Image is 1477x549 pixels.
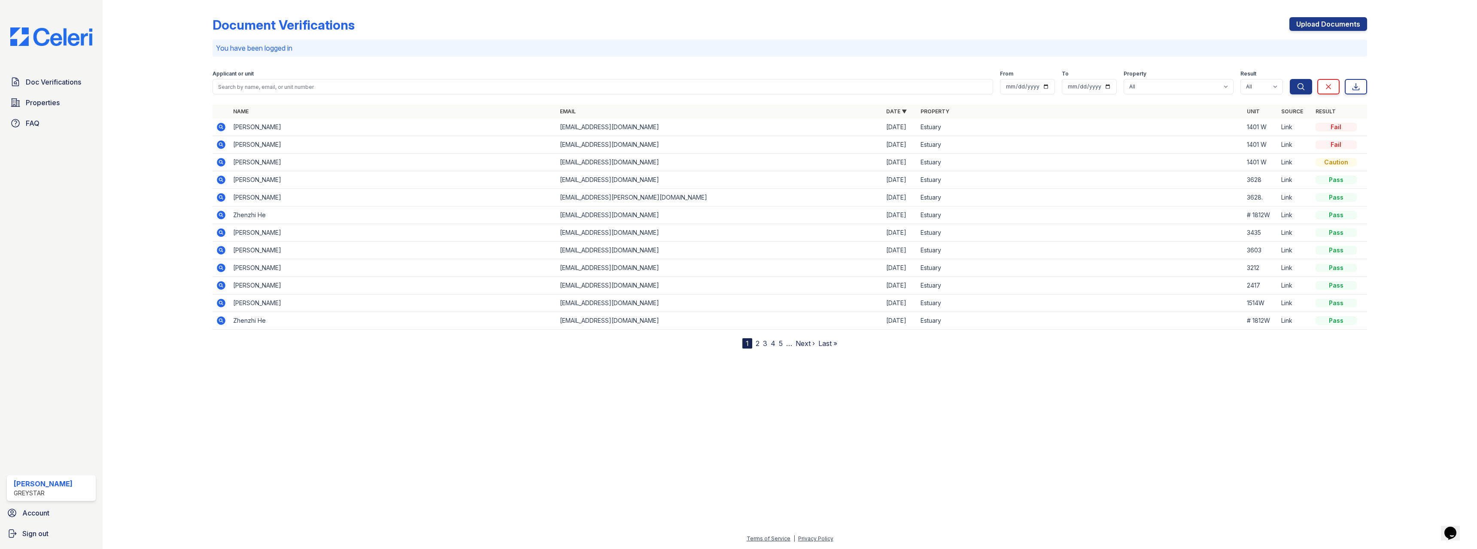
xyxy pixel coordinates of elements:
td: Link [1278,277,1312,294]
td: Link [1278,171,1312,189]
a: 3 [763,339,767,348]
td: 3603 [1243,242,1278,259]
div: Pass [1316,211,1357,219]
td: [DATE] [883,118,917,136]
td: 1401 W [1243,154,1278,171]
a: Upload Documents [1289,17,1367,31]
span: Doc Verifications [26,77,81,87]
a: Unit [1247,108,1260,115]
td: [EMAIL_ADDRESS][DOMAIN_NAME] [556,294,883,312]
td: Link [1278,154,1312,171]
span: Sign out [22,528,49,539]
td: Estuary [917,136,1243,154]
a: Sign out [3,525,99,542]
td: [EMAIL_ADDRESS][DOMAIN_NAME] [556,259,883,277]
td: 1514W [1243,294,1278,312]
div: | [793,535,795,542]
td: [DATE] [883,154,917,171]
label: Applicant or unit [213,70,254,77]
td: [DATE] [883,206,917,224]
td: [EMAIL_ADDRESS][DOMAIN_NAME] [556,224,883,242]
div: Pass [1316,299,1357,307]
td: [DATE] [883,242,917,259]
td: Link [1278,259,1312,277]
td: [DATE] [883,171,917,189]
a: Date ▼ [886,108,907,115]
a: 2 [756,339,760,348]
span: FAQ [26,118,40,128]
td: Estuary [917,277,1243,294]
td: Link [1278,312,1312,330]
td: Estuary [917,224,1243,242]
td: Estuary [917,294,1243,312]
a: Last » [818,339,837,348]
td: [DATE] [883,277,917,294]
td: Estuary [917,189,1243,206]
a: Result [1316,108,1336,115]
td: [DATE] [883,189,917,206]
td: [EMAIL_ADDRESS][DOMAIN_NAME] [556,154,883,171]
td: [EMAIL_ADDRESS][DOMAIN_NAME] [556,312,883,330]
iframe: chat widget [1441,515,1468,540]
td: Estuary [917,154,1243,171]
td: Estuary [917,206,1243,224]
a: Privacy Policy [798,535,833,542]
a: Next › [796,339,815,348]
td: [DATE] [883,259,917,277]
span: … [786,338,792,349]
td: [EMAIL_ADDRESS][DOMAIN_NAME] [556,277,883,294]
td: [EMAIL_ADDRESS][DOMAIN_NAME] [556,206,883,224]
td: [EMAIL_ADDRESS][DOMAIN_NAME] [556,242,883,259]
td: Link [1278,118,1312,136]
td: Estuary [917,118,1243,136]
td: 3212 [1243,259,1278,277]
td: [PERSON_NAME] [230,171,556,189]
div: Caution [1316,158,1357,167]
td: [EMAIL_ADDRESS][DOMAIN_NAME] [556,171,883,189]
td: 1401 W [1243,136,1278,154]
div: Pass [1316,246,1357,255]
td: Link [1278,242,1312,259]
td: [EMAIL_ADDRESS][DOMAIN_NAME] [556,118,883,136]
td: [PERSON_NAME] [230,242,556,259]
div: Fail [1316,123,1357,131]
a: Email [560,108,576,115]
div: [PERSON_NAME] [14,479,73,489]
td: [PERSON_NAME] [230,154,556,171]
td: [EMAIL_ADDRESS][PERSON_NAME][DOMAIN_NAME] [556,189,883,206]
td: Zhenzhi He [230,312,556,330]
input: Search by name, email, or unit number [213,79,993,94]
td: [EMAIL_ADDRESS][DOMAIN_NAME] [556,136,883,154]
td: [PERSON_NAME] [230,294,556,312]
div: Pass [1316,316,1357,325]
a: Terms of Service [747,535,790,542]
td: [DATE] [883,312,917,330]
a: Property [921,108,949,115]
a: Properties [7,94,96,111]
td: Estuary [917,171,1243,189]
a: Source [1281,108,1303,115]
a: Doc Verifications [7,73,96,91]
td: Link [1278,136,1312,154]
a: 5 [779,339,783,348]
div: Pass [1316,281,1357,290]
p: You have been logged in [216,43,1364,53]
div: Document Verifications [213,17,355,33]
td: [PERSON_NAME] [230,118,556,136]
div: Pass [1316,193,1357,202]
a: FAQ [7,115,96,132]
td: Link [1278,206,1312,224]
td: [PERSON_NAME] [230,189,556,206]
td: [DATE] [883,224,917,242]
td: Link [1278,224,1312,242]
td: Estuary [917,242,1243,259]
td: 3628 [1243,171,1278,189]
td: # 1812W [1243,206,1278,224]
td: [DATE] [883,294,917,312]
a: Account [3,504,99,522]
span: Account [22,508,49,518]
div: Pass [1316,228,1357,237]
label: Result [1240,70,1256,77]
label: Property [1124,70,1146,77]
td: 3628. [1243,189,1278,206]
